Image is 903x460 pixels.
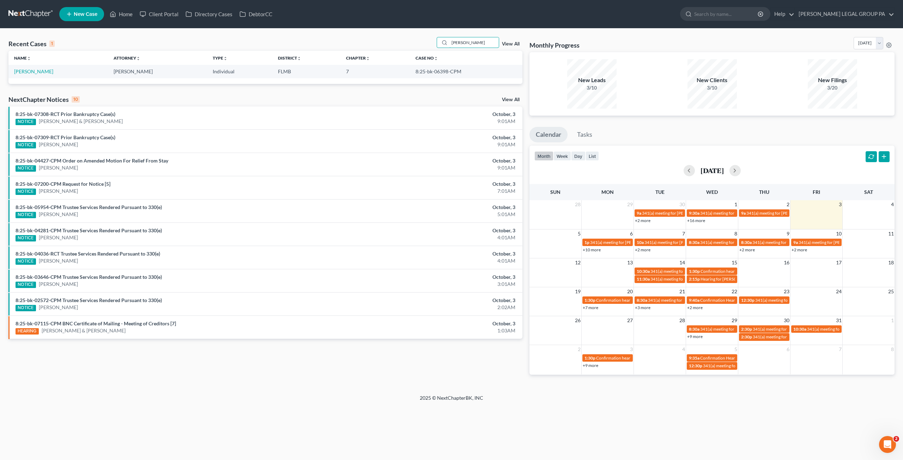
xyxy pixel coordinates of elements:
[16,119,36,125] div: NOTICE
[701,276,756,282] span: Hearing for [PERSON_NAME]
[689,298,699,303] span: 9:40a
[689,326,699,332] span: 8:30a
[731,287,738,296] span: 22
[890,200,895,209] span: 4
[223,56,228,61] i: unfold_more
[16,305,36,311] div: NOTICE
[739,247,755,252] a: +2 more
[734,229,738,238] span: 8
[799,240,867,245] span: 341(a) meeting for [PERSON_NAME]
[687,334,703,339] a: +9 more
[529,127,568,142] a: Calendar
[700,298,818,303] span: Confirmation Hearing for [PERSON_NAME] & [PERSON_NAME]
[687,218,705,223] a: +16 more
[16,189,36,195] div: NOTICE
[679,287,686,296] span: 21
[39,188,78,195] a: [PERSON_NAME]
[753,334,858,339] span: 341(a) meeting for [PERSON_NAME] & [PERSON_NAME]
[16,134,115,140] a: 8:25-bk-07309-RCT Prior Bankruptcy Case(s)
[353,164,515,171] div: 9:01AM
[644,240,713,245] span: 341(a) meeting for [PERSON_NAME]
[701,269,818,274] span: Confirmation hearing for [PERSON_NAME] & [PERSON_NAME]
[741,210,746,216] span: 9a
[353,180,515,188] div: October, 3
[550,189,560,195] span: Sun
[753,326,858,332] span: 341(a) meeting for [PERSON_NAME] & [PERSON_NAME]
[893,436,899,442] span: 2
[650,269,719,274] span: 341(a) meeting for [PERSON_NAME]
[793,326,806,332] span: 10:30a
[39,211,78,218] a: [PERSON_NAME]
[626,287,634,296] span: 20
[879,436,896,453] iframe: Intercom live chat
[642,210,710,216] span: 341(a) meeting for [PERSON_NAME]
[353,327,515,334] div: 1:03AM
[731,258,738,267] span: 15
[687,84,737,91] div: 3/10
[703,363,771,368] span: 341(a) meeting for [PERSON_NAME]
[16,204,162,210] a: 8:25-bk-05954-CPM Trustee Services Rendered Pursuant to 330(e)
[213,55,228,61] a: Typeunfold_more
[16,328,39,335] div: HEARING
[574,316,581,325] span: 26
[366,56,370,61] i: unfold_more
[731,316,738,325] span: 29
[353,188,515,195] div: 7:01AM
[574,287,581,296] span: 19
[16,181,110,187] a: 8:25-bk-07200-CPM Request for Notice [5]
[679,200,686,209] span: 30
[637,269,650,274] span: 10:30a
[72,96,80,103] div: 10
[8,95,80,104] div: NextChapter Notices
[786,345,790,354] span: 6
[353,211,515,218] div: 5:01AM
[759,189,769,195] span: Thu
[272,65,340,78] td: FLMB
[835,229,842,238] span: 10
[689,240,699,245] span: 8:30a
[635,305,650,310] a: +3 more
[250,394,653,407] div: 2025 © NextChapterBK, INC
[39,281,78,288] a: [PERSON_NAME]
[635,247,650,252] a: +2 more
[16,258,36,265] div: NOTICE
[741,240,752,245] span: 8:30a
[353,118,515,125] div: 9:01AM
[813,189,820,195] span: Fri
[635,218,650,223] a: +2 more
[353,157,515,164] div: October, 3
[792,247,807,252] a: +2 more
[596,355,676,361] span: Confirmation hearing for [PERSON_NAME]
[689,276,700,282] span: 2:15p
[687,305,703,310] a: +2 more
[838,200,842,209] span: 3
[353,204,515,211] div: October, 3
[583,305,598,310] a: +7 more
[353,250,515,257] div: October, 3
[706,189,718,195] span: Wed
[207,65,272,78] td: Individual
[637,276,650,282] span: 11:30a
[340,65,410,78] td: 7
[16,165,36,172] div: NOTICE
[39,234,78,241] a: [PERSON_NAME]
[734,345,738,354] span: 5
[534,151,553,161] button: month
[14,68,53,74] a: [PERSON_NAME]
[746,210,814,216] span: 341(a) meeting for [PERSON_NAME]
[16,251,160,257] a: 8:25-bk-04036-RCT Trustee Services Rendered Pursuant to 330(e)
[601,189,614,195] span: Mon
[106,8,136,20] a: Home
[586,151,599,161] button: list
[353,274,515,281] div: October, 3
[416,55,438,61] a: Case Nounfold_more
[734,200,738,209] span: 1
[353,234,515,241] div: 4:01AM
[786,229,790,238] span: 9
[353,320,515,327] div: October, 3
[74,12,97,17] span: New Case
[353,257,515,264] div: 4:01AM
[16,212,36,218] div: NOTICE
[14,55,31,61] a: Nameunfold_more
[679,258,686,267] span: 14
